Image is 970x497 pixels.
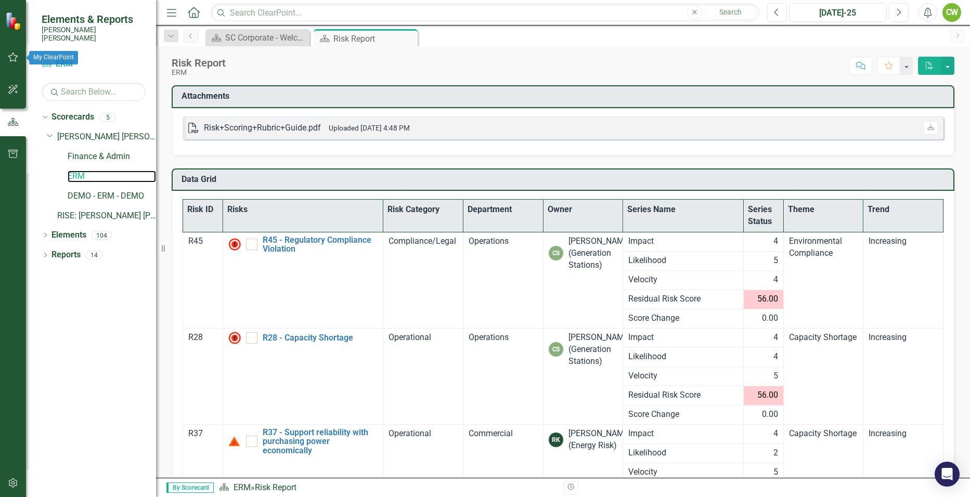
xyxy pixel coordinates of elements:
span: 4 [773,428,778,440]
td: Double-Click to Edit [783,328,863,424]
span: Impact [628,332,738,344]
td: Double-Click to Edit [623,270,744,290]
a: R37 - Support reliability with purchasing power economically [263,428,378,455]
a: R45 - Regulatory Compliance Violation [263,236,378,254]
div: [PERSON_NAME] (Generation Stations) [568,236,631,271]
div: ERM [172,69,226,76]
td: Double-Click to Edit [743,424,783,443]
span: By Scorecard [166,482,214,493]
a: RISE: [PERSON_NAME] [PERSON_NAME] Recognizing Innovation, Safety and Excellence [57,210,156,222]
span: 4 [773,351,778,363]
span: Environmental Compliance [789,236,842,258]
span: Operations [469,236,509,246]
td: Double-Click to Edit [623,251,744,270]
div: [PERSON_NAME] (Generation Stations) [568,332,631,368]
td: Double-Click to Edit [463,232,543,328]
span: Operational [389,428,431,438]
td: Double-Click to Edit [183,232,223,328]
div: [DATE]-25 [793,7,883,19]
h3: Attachments [182,91,948,101]
span: Likelihood [628,255,738,267]
span: R28 [188,332,203,342]
div: My ClearPoint [29,51,78,64]
a: [PERSON_NAME] [PERSON_NAME] CORPORATE Balanced Scorecard [57,131,156,143]
span: Operational [389,332,431,342]
td: Double-Click to Edit [743,251,783,270]
a: ERM [234,482,251,492]
div: Open Intercom Messenger [935,462,960,487]
small: [PERSON_NAME] [PERSON_NAME] [42,25,146,43]
td: Double-Click to Edit [383,328,463,424]
span: 56.00 [757,293,778,305]
td: Double-Click to Edit [623,232,744,251]
button: [DATE]-25 [790,3,887,22]
span: 5 [773,370,778,382]
td: Double-Click to Edit [743,367,783,386]
img: High Alert [228,332,241,344]
div: CS [549,246,563,260]
span: 5 [773,466,778,478]
td: Double-Click to Edit [623,367,744,386]
td: Double-Click to Edit [863,328,943,424]
span: Impact [628,236,738,247]
span: Search [719,8,742,16]
a: ERM [68,171,156,182]
td: Double-Click to Edit [383,232,463,328]
a: SC Corporate - Welcome to ClearPoint [208,31,307,44]
button: Search [705,5,757,20]
a: Reports [51,249,81,261]
span: 56.00 [757,389,778,401]
span: Residual Risk Score [628,389,738,401]
span: Capacity Shortage [789,428,857,438]
span: 5 [773,255,778,267]
td: Double-Click to Edit [463,328,543,424]
input: Search ClearPoint... [211,4,759,22]
a: Scorecards [51,111,94,123]
td: Double-Click to Edit [623,443,744,463]
a: R28 - Capacity Shortage [263,333,378,343]
div: SC Corporate - Welcome to ClearPoint [225,31,307,44]
a: ERM [42,58,146,70]
span: Score Change [628,409,738,421]
a: DEMO - ERM - DEMO [68,190,156,202]
td: Double-Click to Edit [543,328,623,424]
span: 0.00 [762,409,778,421]
span: 0.00 [762,312,778,324]
div: 104 [92,231,112,240]
div: 5 [99,113,116,122]
span: Capacity Shortage [789,332,857,342]
span: Commercial [469,428,513,438]
span: Velocity [628,466,738,478]
td: Double-Click to Edit [543,232,623,328]
input: Search Below... [42,83,146,101]
td: Double-Click to Edit [743,443,783,463]
h3: Data Grid [182,175,948,184]
span: Impact [628,428,738,440]
div: Risk Report [172,57,226,69]
td: Double-Click to Edit [743,270,783,290]
div: [PERSON_NAME] (Energy Risk) [568,428,631,452]
td: Double-Click to Edit [783,232,863,328]
div: 14 [86,251,102,259]
span: 2 [773,447,778,459]
img: ClearPoint Strategy [5,12,23,30]
div: CW [942,3,961,22]
span: Velocity [628,274,738,286]
div: » [219,482,555,494]
small: Uploaded [DATE] 4:48 PM [329,124,410,132]
div: RK [549,433,563,447]
img: High Alert [228,238,241,251]
span: 4 [773,274,778,286]
span: Compliance/Legal [389,236,456,246]
td: Double-Click to Edit [623,328,744,347]
td: Double-Click to Edit [623,424,744,443]
div: Risk+Scoring+Rubric+Guide.pdf [204,122,321,134]
span: Increasing [869,236,907,246]
td: Double-Click to Edit [623,347,744,367]
span: 4 [773,332,778,344]
span: Likelihood [628,447,738,459]
div: Risk Report [255,482,296,492]
span: R37 [188,428,203,438]
td: Double-Click to Edit [743,328,783,347]
a: Finance & Admin [68,151,156,163]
